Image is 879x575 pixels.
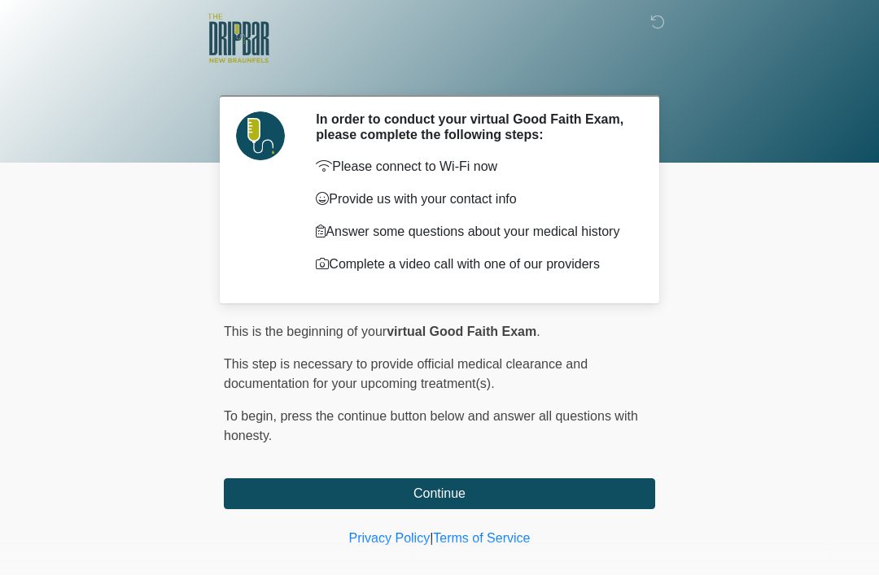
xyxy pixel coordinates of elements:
strong: virtual Good Faith Exam [387,325,536,338]
span: . [536,325,540,338]
p: Answer some questions about your medical history [316,222,631,242]
span: press the continue button below and answer all questions with honesty. [224,409,638,442]
img: Agent Avatar [236,111,285,160]
button: Continue [224,478,655,509]
span: This is the beginning of your [224,325,387,338]
a: | [430,531,433,545]
p: Complete a video call with one of our providers [316,255,631,274]
a: Terms of Service [433,531,530,545]
p: Please connect to Wi-Fi now [316,157,631,176]
p: Provide us with your contact info [316,189,631,209]
span: This step is necessary to provide official medical clearance and documentation for your upcoming ... [224,357,588,390]
span: To begin, [224,409,280,423]
img: The DRIPBaR - New Braunfels Logo [208,12,269,65]
a: Privacy Policy [349,531,431,545]
h2: In order to conduct your virtual Good Faith Exam, please complete the following steps: [316,111,631,142]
